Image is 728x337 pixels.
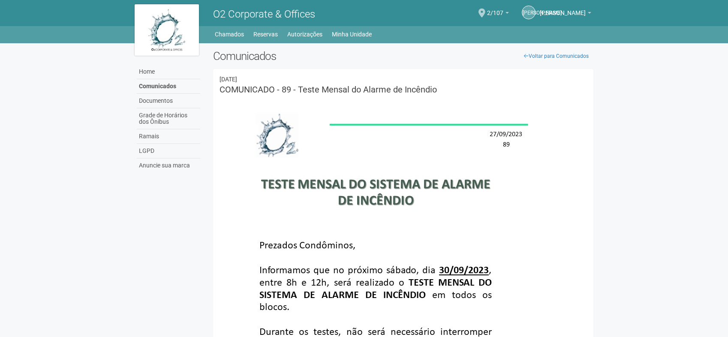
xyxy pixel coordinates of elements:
a: [PERSON_NAME] [522,6,535,19]
img: logo.jpg [135,4,199,56]
a: Ramais [137,129,200,144]
a: Anuncie sua marca [137,158,200,173]
a: Home [137,65,200,79]
a: Grade de Horários dos Ônibus [137,108,200,129]
span: O2 Corporate & Offices [213,8,315,20]
div: 27/09/2023 19:17 [220,75,587,83]
a: Voltar para Comunicados [519,50,593,63]
span: Juliana Oliveira [540,1,586,16]
h3: COMUNICADO - 89 - Teste Mensal do Alarme de Incêndio [220,85,587,94]
a: Comunicados [137,79,200,94]
a: [PERSON_NAME] [540,11,591,18]
a: Documentos [137,94,200,108]
a: Autorizações [287,28,322,40]
a: Chamados [215,28,244,40]
a: LGPD [137,144,200,158]
a: Reservas [253,28,278,40]
a: 2/107 [487,11,509,18]
h2: Comunicados [213,50,593,63]
a: Minha Unidade [332,28,372,40]
span: 2/107 [487,1,503,16]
